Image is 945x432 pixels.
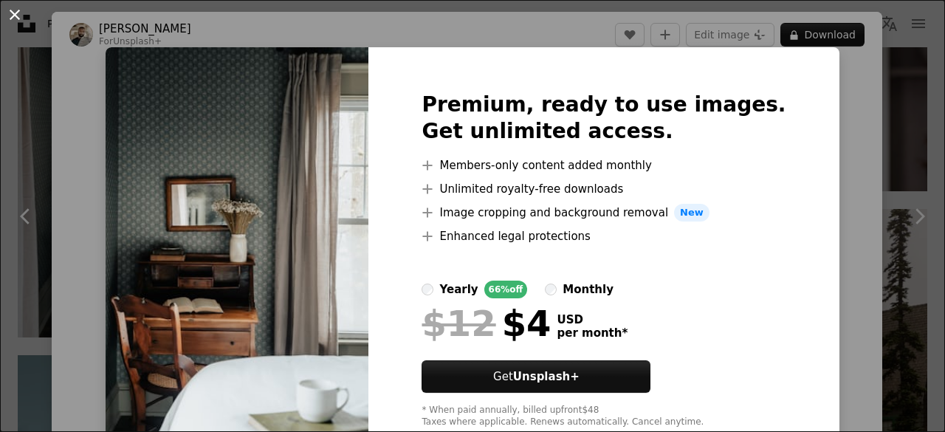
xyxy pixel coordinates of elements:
div: * When paid annually, billed upfront $48 Taxes where applicable. Renews automatically. Cancel any... [422,405,786,428]
div: 66% off [484,281,528,298]
div: $4 [422,304,551,343]
li: Enhanced legal protections [422,227,786,245]
div: monthly [563,281,614,298]
li: Unlimited royalty-free downloads [422,180,786,198]
div: yearly [439,281,478,298]
span: New [674,204,709,222]
h2: Premium, ready to use images. Get unlimited access. [422,92,786,145]
li: Members-only content added monthly [422,157,786,174]
li: Image cropping and background removal [422,204,786,222]
strong: Unsplash+ [513,370,580,383]
span: USD [557,313,628,326]
span: per month * [557,326,628,340]
input: yearly66%off [422,284,433,295]
input: monthly [545,284,557,295]
button: GetUnsplash+ [422,360,650,393]
span: $12 [422,304,495,343]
